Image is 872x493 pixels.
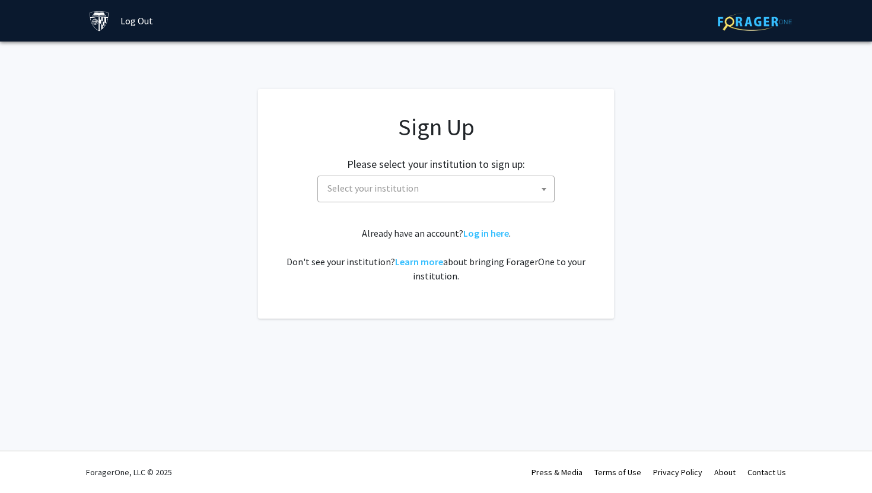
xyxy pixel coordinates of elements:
[653,467,702,478] a: Privacy Policy
[327,182,419,194] span: Select your institution
[594,467,641,478] a: Terms of Use
[718,12,792,31] img: ForagerOne Logo
[86,451,172,493] div: ForagerOne, LLC © 2025
[532,467,583,478] a: Press & Media
[317,176,555,202] span: Select your institution
[323,176,554,201] span: Select your institution
[282,226,590,283] div: Already have an account? . Don't see your institution? about bringing ForagerOne to your institut...
[347,158,525,171] h2: Please select your institution to sign up:
[9,440,50,484] iframe: Chat
[395,256,443,268] a: Learn more about bringing ForagerOne to your institution
[463,227,509,239] a: Log in here
[747,467,786,478] a: Contact Us
[89,11,110,31] img: Johns Hopkins University Logo
[714,467,736,478] a: About
[282,113,590,141] h1: Sign Up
